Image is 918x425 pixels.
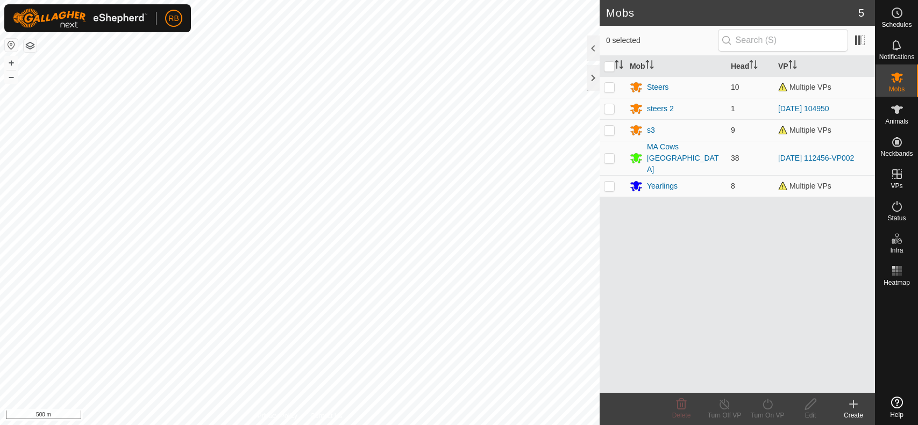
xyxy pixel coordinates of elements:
[727,56,774,77] th: Head
[647,82,668,93] div: Steers
[879,54,914,60] span: Notifications
[647,125,655,136] div: s3
[832,410,875,420] div: Create
[876,392,918,422] a: Help
[257,411,297,421] a: Privacy Policy
[746,410,789,420] div: Turn On VP
[788,62,797,70] p-sorticon: Activate to sort
[310,411,342,421] a: Contact Us
[718,29,848,52] input: Search (S)
[778,83,831,91] span: Multiple VPs
[13,9,147,28] img: Gallagher Logo
[890,412,903,418] span: Help
[731,154,739,162] span: 38
[731,83,739,91] span: 10
[645,62,654,70] p-sorticon: Activate to sort
[881,21,912,28] span: Schedules
[731,182,735,190] span: 8
[731,104,735,113] span: 1
[615,62,623,70] p-sorticon: Activate to sort
[606,6,858,19] h2: Mobs
[890,247,903,254] span: Infra
[625,56,727,77] th: Mob
[168,13,179,24] span: RB
[889,86,905,92] span: Mobs
[774,56,875,77] th: VP
[880,150,913,157] span: Neckbands
[647,181,678,192] div: Yearlings
[749,62,758,70] p-sorticon: Activate to sort
[885,118,908,125] span: Animals
[891,183,902,189] span: VPs
[778,126,831,134] span: Multiple VPs
[5,39,18,52] button: Reset Map
[884,279,910,286] span: Heatmap
[606,35,718,46] span: 0 selected
[778,154,854,162] a: [DATE] 112456-VP002
[5,70,18,83] button: –
[778,104,829,113] a: [DATE] 104950
[858,5,864,21] span: 5
[778,182,831,190] span: Multiple VPs
[647,141,722,175] div: MA Cows [GEOGRAPHIC_DATA]
[887,215,906,221] span: Status
[24,39,37,52] button: Map Layers
[703,410,746,420] div: Turn Off VP
[731,126,735,134] span: 9
[5,56,18,69] button: +
[647,103,674,114] div: steers 2
[789,410,832,420] div: Edit
[672,412,691,419] span: Delete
